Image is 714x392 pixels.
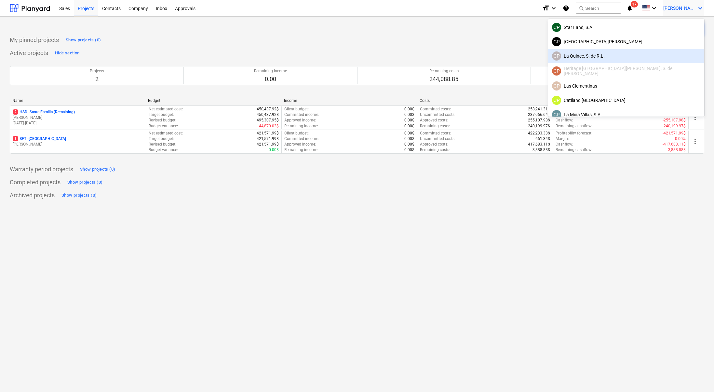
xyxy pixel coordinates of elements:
[552,110,700,119] div: La Mina Villas, S.A.
[553,98,559,103] span: CP
[552,66,561,76] div: Claudia Perez
[552,81,561,91] div: Claudia Perez
[553,39,559,44] span: CP
[552,96,700,105] div: Catiland [GEOGRAPHIC_DATA]
[552,51,700,61] div: La Quince, S. de R.L.
[553,25,559,30] span: CP
[552,96,561,105] div: Claudia Perez
[553,112,559,117] span: CP
[553,53,559,59] span: CP
[552,23,700,32] div: Star Land, S.A.
[552,81,700,91] div: Las Clementinas
[552,23,561,32] div: Claudia Perez
[681,361,714,392] div: Widget de chat
[552,110,561,119] div: Claudia Perez
[552,37,700,46] div: [GEOGRAPHIC_DATA][PERSON_NAME]
[552,51,561,61] div: Claudia Perez
[553,68,559,74] span: CP
[552,66,700,76] div: Heritage [GEOGRAPHIC_DATA][PERSON_NAME], S. de [PERSON_NAME]
[553,83,559,89] span: CP
[552,37,561,46] div: Claudia Perez
[681,361,714,392] iframe: Chat Widget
